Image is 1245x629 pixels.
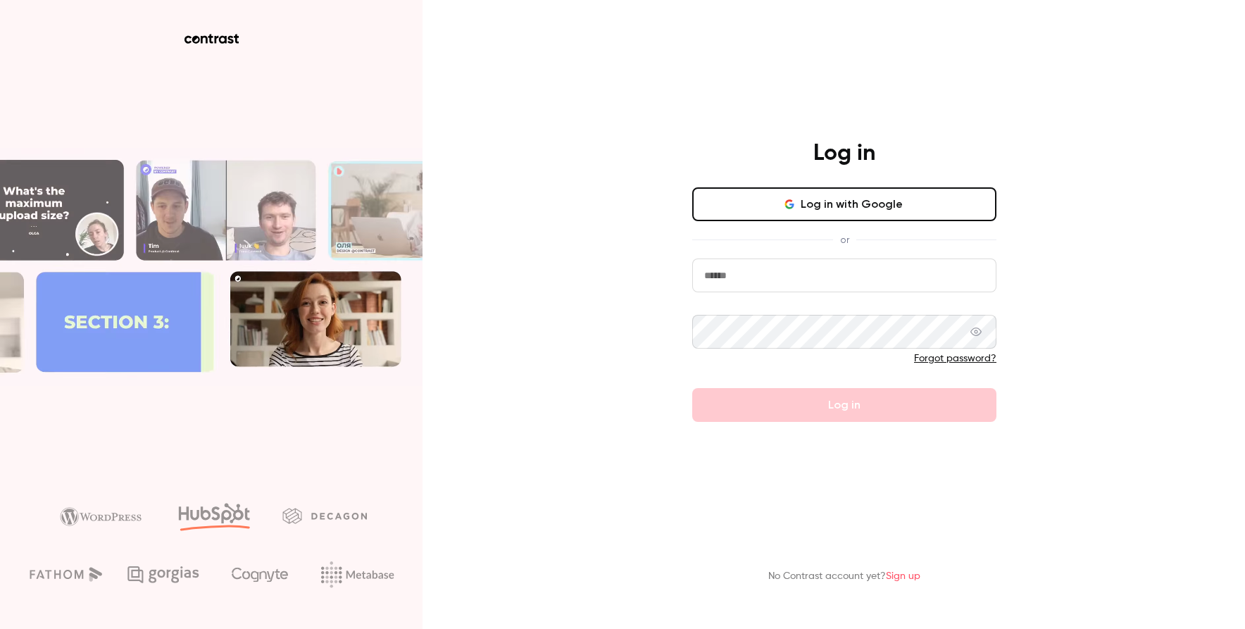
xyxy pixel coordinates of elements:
[692,187,996,221] button: Log in with Google
[768,569,920,584] p: No Contrast account yet?
[886,571,920,581] a: Sign up
[813,139,875,168] h4: Log in
[833,232,856,247] span: or
[914,354,996,363] a: Forgot password?
[282,508,367,523] img: decagon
